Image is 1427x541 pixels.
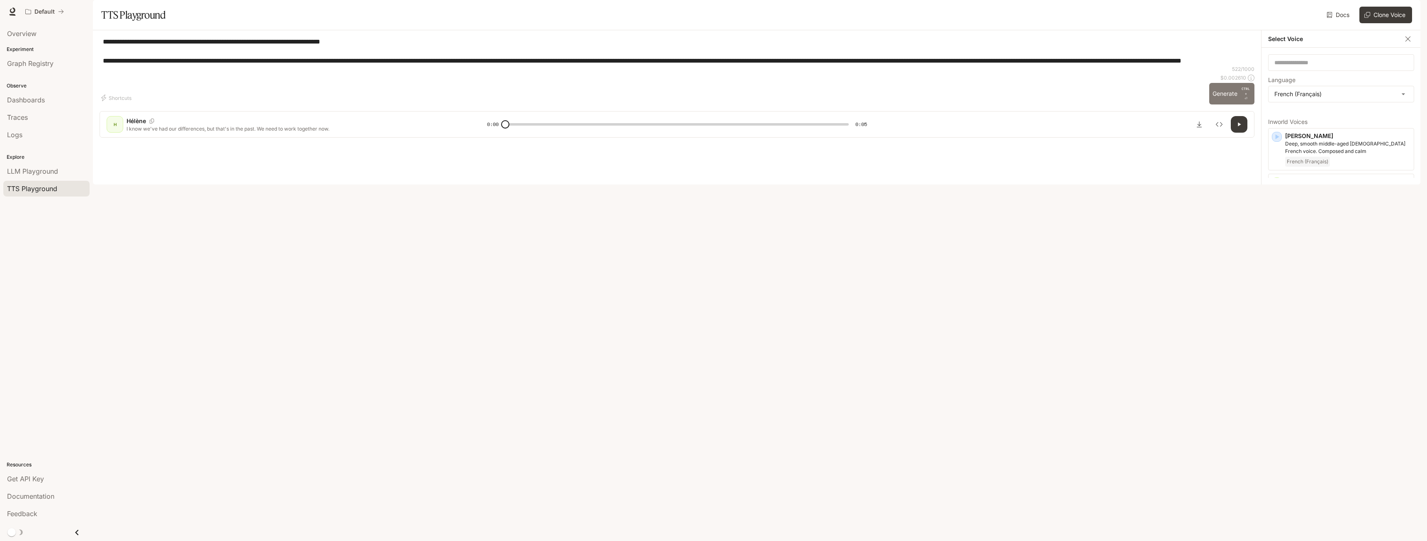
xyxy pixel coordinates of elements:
button: Shortcuts [100,91,135,104]
p: Language [1268,77,1296,83]
p: Inworld Voices [1268,119,1414,125]
p: [PERSON_NAME] [1285,177,1410,186]
p: ⏎ [1241,86,1251,101]
p: CTRL + [1241,86,1251,96]
span: French (Français) [1285,157,1330,167]
h1: TTS Playground [101,7,166,23]
span: 0:00 [487,120,499,129]
button: Clone Voice [1359,7,1412,23]
p: Deep, smooth middle-aged male French voice. Composed and calm [1285,140,1410,155]
p: 522 / 1000 [1232,66,1254,73]
div: French (Français) [1269,86,1414,102]
p: $ 0.002610 [1220,74,1246,81]
p: Hélène [127,117,146,125]
button: Inspect [1211,116,1227,133]
p: I know we've had our differences, but that's in the past. We need to work together now. [127,125,467,132]
p: [PERSON_NAME] [1285,132,1410,140]
button: All workspaces [22,3,68,20]
button: GenerateCTRL +⏎ [1209,83,1254,104]
p: Default [34,8,55,15]
div: H [108,118,122,131]
button: Download audio [1191,116,1208,133]
span: 0:05 [855,120,867,129]
button: Copy Voice ID [146,119,158,124]
a: Docs [1325,7,1353,23]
